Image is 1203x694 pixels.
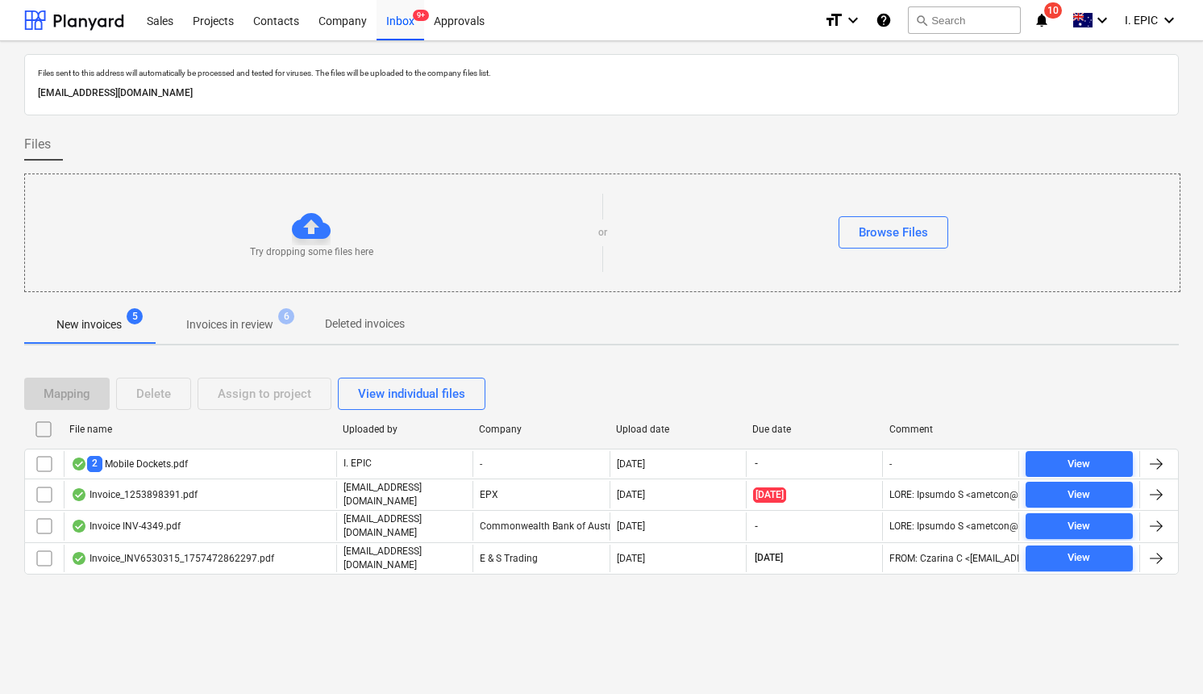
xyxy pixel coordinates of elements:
span: 6 [278,308,294,324]
div: Invoice_INV6530315_1757472862297.pdf [71,552,274,565]
span: [DATE] [753,487,786,503]
div: Upload date [616,424,739,435]
div: [DATE] [617,553,645,564]
button: View [1026,513,1133,539]
p: New invoices [56,316,122,333]
button: Search [908,6,1021,34]
button: View [1026,451,1133,477]
i: keyboard_arrow_down [1093,10,1112,30]
span: I. EPIC [1125,14,1158,27]
div: File name [69,424,330,435]
div: Invoice_1253898391.pdf [71,488,198,501]
div: - [889,458,892,470]
div: Try dropping some files hereorBrowse Files [24,173,1180,292]
p: [EMAIL_ADDRESS][DOMAIN_NAME] [343,481,466,508]
div: View [1068,455,1090,474]
div: [DATE] [617,489,645,500]
div: - [472,451,609,477]
span: 10 [1044,2,1062,19]
i: keyboard_arrow_down [1159,10,1179,30]
i: keyboard_arrow_down [843,10,863,30]
div: Due date [752,424,876,435]
span: - [753,457,760,470]
button: Browse Files [839,216,948,249]
div: View [1068,486,1090,504]
span: - [753,520,760,533]
div: OCR finished [71,458,87,470]
p: Deleted invoices [325,316,405,332]
p: [EMAIL_ADDRESS][DOMAIN_NAME] [343,512,466,540]
p: Files sent to this address will automatically be processed and tested for viruses. The files will... [38,68,1165,78]
div: [DATE] [617,520,645,532]
p: or [598,226,607,240]
div: Invoice INV-4349.pdf [71,520,181,533]
div: Commonwealth Bank of Australia [472,512,609,540]
i: Knowledge base [876,10,892,30]
div: OCR finished [71,488,87,501]
p: Invoices in review [186,316,273,333]
button: View [1026,546,1133,571]
div: OCR finished [71,552,87,565]
p: [EMAIL_ADDRESS][DOMAIN_NAME] [38,85,1165,102]
div: Comment [889,424,1013,435]
div: View [1068,517,1090,536]
p: I. EPIC [343,457,372,470]
div: Uploaded by [343,424,466,435]
div: Company [479,424,602,435]
div: View individual files [358,383,465,404]
div: View [1068,549,1090,567]
div: E & S Trading [472,545,609,572]
span: 2 [87,456,102,471]
div: EPX [472,481,609,508]
div: Browse Files [859,222,928,243]
div: [DATE] [617,458,645,470]
div: OCR finished [71,520,87,533]
span: 9+ [413,10,429,21]
button: View individual files [338,378,485,410]
p: [EMAIL_ADDRESS][DOMAIN_NAME] [343,545,466,572]
span: Files [24,135,51,154]
button: View [1026,482,1133,508]
span: search [915,14,928,27]
span: 5 [127,308,143,324]
span: [DATE] [753,551,785,565]
i: notifications [1034,10,1050,30]
div: Mobile Dockets.pdf [71,456,188,471]
i: format_size [824,10,843,30]
p: Try dropping some files here [250,245,373,259]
